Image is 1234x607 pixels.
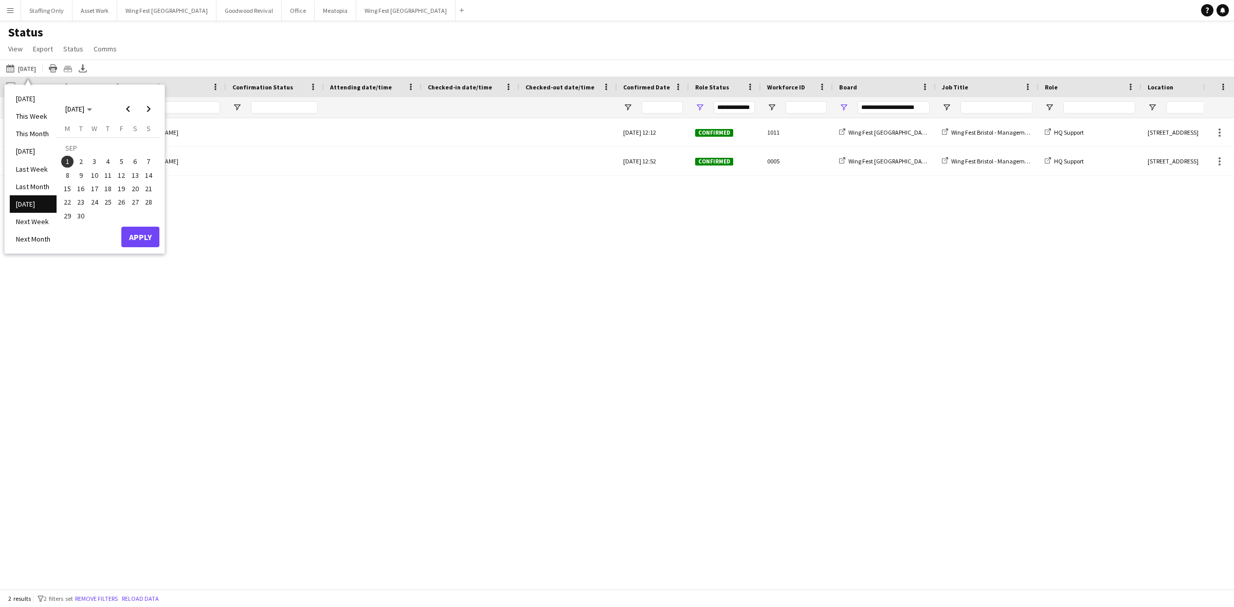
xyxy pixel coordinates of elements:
button: Reload data [120,593,161,604]
button: Apply [121,227,159,247]
a: HQ Support [1045,157,1084,165]
button: Wing Fest [GEOGRAPHIC_DATA] [117,1,216,21]
button: 17-09-2025 [88,182,101,195]
span: HQ Support [1054,128,1084,136]
span: 22 [61,196,74,209]
button: Goodwood Revival [216,1,282,21]
span: Confirmed Date [623,83,670,91]
span: T [79,124,83,133]
li: This Week [10,107,57,125]
span: 2 [75,156,87,168]
span: Job Title [942,83,968,91]
a: Export [29,42,57,56]
a: Wing Fest Bristol - Management Team [942,128,1050,136]
button: 03-09-2025 [88,155,101,168]
button: Open Filter Menu [1045,103,1054,112]
span: Wing Fest Bristol - Management Team [951,157,1050,165]
button: Next month [138,99,159,119]
button: Wing Fest [GEOGRAPHIC_DATA] [356,1,456,21]
button: Open Filter Menu [623,103,632,112]
app-action-btn: Crew files as ZIP [62,62,74,75]
span: Photo [83,83,101,91]
span: Name [135,83,151,91]
button: 14-09-2025 [142,169,155,182]
span: Confirmation Status [232,83,293,91]
span: T [106,124,110,133]
button: 28-09-2025 [142,195,155,209]
span: [DATE] [65,104,84,114]
li: [DATE] [10,90,57,107]
button: 07-09-2025 [142,155,155,168]
span: Wing Fest Bristol - Management Team [951,128,1050,136]
app-action-btn: Print [47,62,59,75]
input: Role Filter Input [1063,101,1135,114]
button: 27-09-2025 [128,195,141,209]
a: Comms [89,42,121,56]
button: 21-09-2025 [142,182,155,195]
span: Wing Fest [GEOGRAPHIC_DATA] [848,157,931,165]
span: Checked-out date/time [525,83,594,91]
button: Office [282,1,315,21]
span: Attending date/time [330,83,392,91]
span: 1 [61,156,74,168]
button: Open Filter Menu [695,103,704,112]
button: Choose month and year [61,100,96,118]
div: 0005 [761,147,833,175]
a: Wing Fest [GEOGRAPHIC_DATA] [839,128,931,136]
button: 20-09-2025 [128,182,141,195]
input: Workforce ID Filter Input [786,101,827,114]
span: 17 [88,182,101,195]
button: 26-09-2025 [115,195,128,209]
a: Status [59,42,87,56]
span: 13 [129,169,141,181]
td: SEP [61,141,155,155]
div: [DATE] 12:12 [617,118,689,146]
button: 04-09-2025 [101,155,115,168]
span: 5 [115,156,128,168]
span: 18 [102,182,114,195]
div: 1011 [761,118,833,146]
li: Next Week [10,213,57,230]
button: Open Filter Menu [232,103,242,112]
button: 13-09-2025 [128,169,141,182]
span: 14 [142,169,155,181]
button: Remove filters [73,593,120,604]
input: Job Title Filter Input [960,101,1032,114]
span: Export [33,44,53,53]
button: 08-09-2025 [61,169,74,182]
li: Last Week [10,160,57,178]
li: [DATE] [10,195,57,213]
button: Asset Work [72,1,117,21]
button: 30-09-2025 [74,209,87,222]
button: 05-09-2025 [115,155,128,168]
span: 10 [88,169,101,181]
button: 10-09-2025 [88,169,101,182]
span: 23 [75,196,87,209]
button: 18-09-2025 [101,182,115,195]
span: 26 [115,196,128,209]
span: Confirmed [695,129,733,137]
li: [DATE] [10,142,57,160]
span: Board [839,83,857,91]
button: Open Filter Menu [767,103,776,112]
div: [DATE] 12:52 [617,147,689,175]
button: 22-09-2025 [61,195,74,209]
span: W [92,124,97,133]
span: 7 [142,156,155,168]
button: [DATE] [4,62,38,75]
a: View [4,42,27,56]
button: 09-09-2025 [74,169,87,182]
span: 15 [61,182,74,195]
button: 24-09-2025 [88,195,101,209]
span: 20 [129,182,141,195]
button: 15-09-2025 [61,182,74,195]
span: 19 [115,182,128,195]
span: 28 [142,196,155,209]
button: Previous month [118,99,138,119]
a: Wing Fest Bristol - Management Team [942,157,1050,165]
span: Location [1148,83,1173,91]
button: Meatopia [315,1,356,21]
span: 9 [75,169,87,181]
span: 12 [115,169,128,181]
button: 11-09-2025 [101,169,115,182]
